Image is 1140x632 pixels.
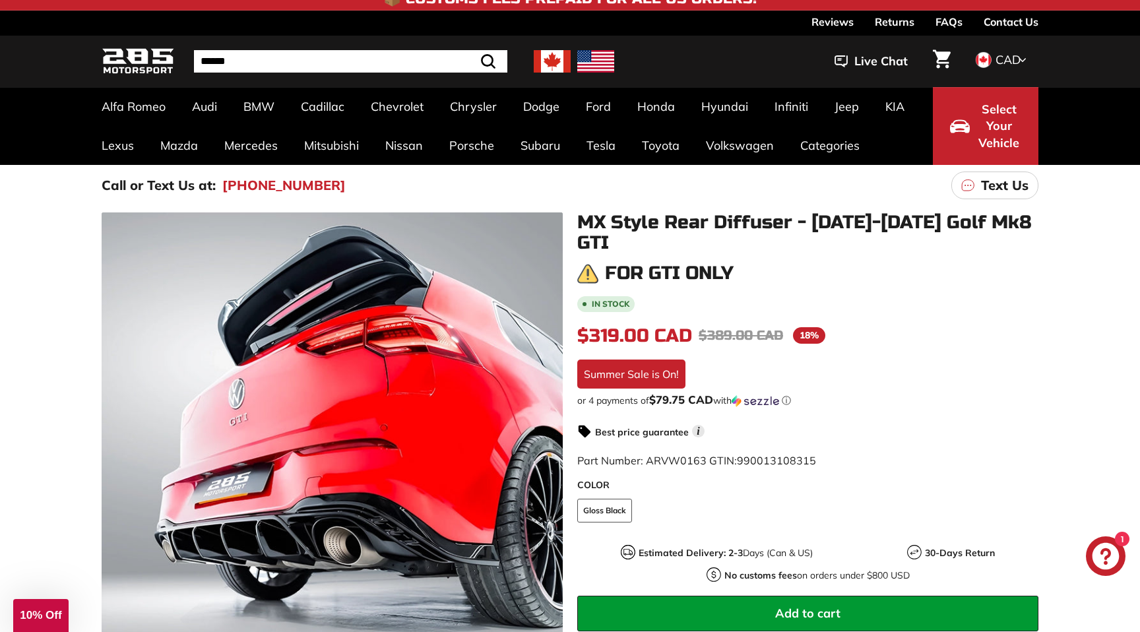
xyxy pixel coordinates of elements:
[573,126,629,165] a: Tesla
[222,175,346,195] a: [PHONE_NUMBER]
[577,212,1038,253] h1: MX Style Rear Diffuser - [DATE]-[DATE] Golf Mk8 GTI
[605,263,734,284] h3: For GTI only
[577,394,1038,407] div: or 4 payments of$79.75 CADwithSezzle Click to learn more about Sezzle
[688,87,761,126] a: Hyundai
[102,175,216,195] p: Call or Text Us at:
[437,87,510,126] a: Chrysler
[88,126,147,165] a: Lexus
[976,101,1021,152] span: Select Your Vehicle
[699,327,783,344] span: $389.00 CAD
[692,425,705,437] span: i
[787,126,873,165] a: Categories
[724,569,910,583] p: on orders under $800 USD
[732,395,779,407] img: Sezzle
[13,599,69,632] div: 10% Off
[194,50,507,73] input: Search
[935,11,963,33] a: FAQs
[179,87,230,126] a: Audi
[230,87,288,126] a: BMW
[88,87,179,126] a: Alfa Romeo
[629,126,693,165] a: Toyota
[147,126,211,165] a: Mazda
[817,45,925,78] button: Live Chat
[649,393,713,406] span: $79.75 CAD
[933,87,1038,165] button: Select Your Vehicle
[875,11,914,33] a: Returns
[507,126,573,165] a: Subaru
[984,11,1038,33] a: Contact Us
[872,87,918,126] a: KIA
[737,454,816,467] span: 990013108315
[358,87,437,126] a: Chevrolet
[996,52,1021,67] span: CAD
[595,426,689,438] strong: Best price guarantee
[372,126,436,165] a: Nissan
[811,11,854,33] a: Reviews
[510,87,573,126] a: Dodge
[925,547,995,559] strong: 30-Days Return
[577,478,1038,492] label: COLOR
[573,87,624,126] a: Ford
[436,126,507,165] a: Porsche
[639,547,743,559] strong: Estimated Delivery: 2-3
[592,300,629,308] b: In stock
[577,360,685,389] div: Summer Sale is On!
[577,596,1038,631] button: Add to cart
[693,126,787,165] a: Volkswagen
[577,394,1038,407] div: or 4 payments of with
[20,609,61,621] span: 10% Off
[102,46,174,77] img: Logo_285_Motorsport_areodynamics_components
[211,126,291,165] a: Mercedes
[761,87,821,126] a: Infiniti
[775,606,840,621] span: Add to cart
[577,263,598,284] img: warning.png
[925,39,959,84] a: Cart
[624,87,688,126] a: Honda
[1082,536,1129,579] inbox-online-store-chat: Shopify online store chat
[793,327,825,344] span: 18%
[951,172,1038,199] a: Text Us
[288,87,358,126] a: Cadillac
[577,325,692,347] span: $319.00 CAD
[639,546,813,560] p: Days (Can & US)
[821,87,872,126] a: Jeep
[981,175,1029,195] p: Text Us
[577,454,816,467] span: Part Number: ARVW0163 GTIN:
[854,53,908,70] span: Live Chat
[724,569,797,581] strong: No customs fees
[291,126,372,165] a: Mitsubishi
